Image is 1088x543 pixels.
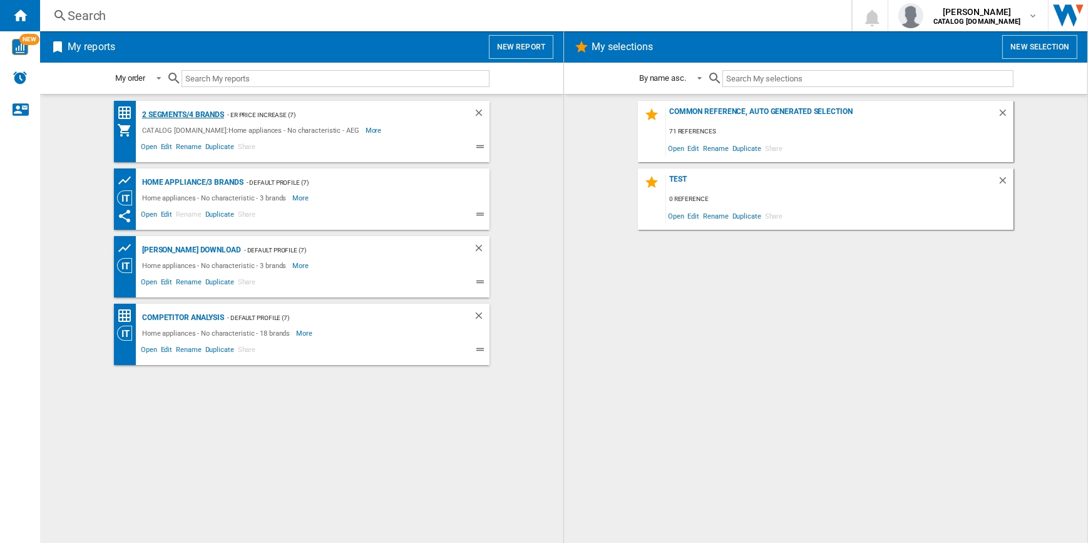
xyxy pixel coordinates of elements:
[1002,35,1077,59] button: New selection
[139,258,292,273] div: Home appliances - No characteristic - 3 brands
[68,7,819,24] div: Search
[997,107,1014,124] div: Delete
[236,344,258,359] span: Share
[174,209,203,224] span: Rename
[666,107,997,124] div: Common reference, auto generated selection
[236,141,258,156] span: Share
[666,124,1014,140] div: 71 references
[236,276,258,291] span: Share
[639,73,686,83] div: By name asc.
[117,105,139,121] div: Price Matrix
[115,73,145,83] div: My order
[701,140,730,157] span: Rename
[473,107,490,123] div: Delete
[139,310,224,326] div: Competitor Analysis
[473,310,490,326] div: Delete
[763,207,785,224] span: Share
[666,175,997,192] div: test
[139,107,224,123] div: 2 segments/4 brands
[139,141,159,156] span: Open
[898,3,923,28] img: profile.jpg
[139,190,292,205] div: Home appliances - No characteristic - 3 brands
[933,18,1020,26] b: CATALOG [DOMAIN_NAME]
[117,308,139,324] div: Price Matrix
[159,344,175,359] span: Edit
[366,123,384,138] span: More
[292,258,310,273] span: More
[203,209,236,224] span: Duplicate
[139,276,159,291] span: Open
[203,141,236,156] span: Duplicate
[117,240,139,256] div: Product prices grid
[182,70,490,87] input: Search My reports
[686,140,702,157] span: Edit
[473,242,490,258] div: Delete
[997,175,1014,192] div: Delete
[139,123,366,138] div: CATALOG [DOMAIN_NAME]:Home appliances - No characteristic - AEG
[666,140,686,157] span: Open
[203,344,236,359] span: Duplicate
[139,326,296,341] div: Home appliances - No characteristic - 18 brands
[139,242,241,258] div: [PERSON_NAME] Download
[117,190,139,205] div: Category View
[763,140,785,157] span: Share
[241,242,448,258] div: - Default profile (7)
[174,344,203,359] span: Rename
[244,175,464,190] div: - Default profile (7)
[174,141,203,156] span: Rename
[13,70,28,85] img: alerts-logo.svg
[203,276,236,291] span: Duplicate
[489,35,553,59] button: New report
[731,207,763,224] span: Duplicate
[731,140,763,157] span: Duplicate
[117,209,132,224] ng-md-icon: This report has been shared with you
[174,276,203,291] span: Rename
[236,209,258,224] span: Share
[224,310,448,326] div: - Default profile (7)
[933,6,1020,18] span: [PERSON_NAME]
[117,326,139,341] div: Category View
[701,207,730,224] span: Rename
[12,39,28,55] img: wise-card.svg
[139,209,159,224] span: Open
[117,123,139,138] div: My Assortment
[65,35,118,59] h2: My reports
[666,192,1014,207] div: 0 reference
[117,173,139,189] div: Product prices grid
[159,276,175,291] span: Edit
[666,207,686,224] span: Open
[722,70,1014,87] input: Search My selections
[224,107,448,123] div: - ER Price Increase (7)
[139,344,159,359] span: Open
[19,34,39,45] span: NEW
[686,207,702,224] span: Edit
[589,35,655,59] h2: My selections
[139,175,244,190] div: Home appliance/3 brands
[117,258,139,273] div: Category View
[159,209,175,224] span: Edit
[159,141,175,156] span: Edit
[292,190,310,205] span: More
[296,326,314,341] span: More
